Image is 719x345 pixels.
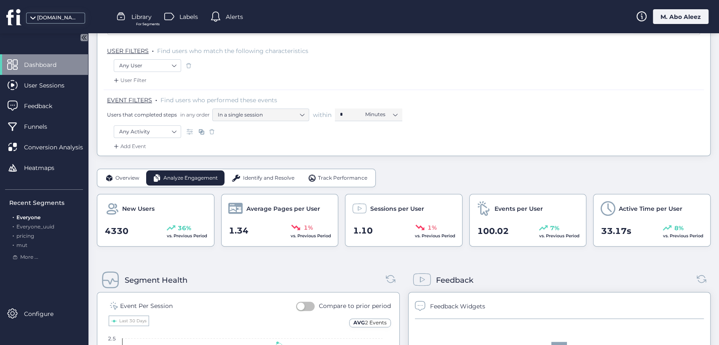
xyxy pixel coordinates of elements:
span: . [13,240,14,248]
span: Everyone_uuid [16,223,54,230]
span: Find users who performed these events [160,96,277,104]
span: 1.10 [353,224,373,237]
span: Identify and Resolve [243,174,294,182]
div: Recent Segments [9,198,83,207]
span: 33.17s [601,225,631,238]
div: Compare to prior period [319,301,391,310]
div: Feedback [436,274,473,286]
div: [DOMAIN_NAME] [37,14,79,22]
span: Heatmaps [24,163,67,172]
span: Everyone [16,214,40,220]
span: . [13,222,14,230]
nz-select-item: Any User [119,59,176,72]
span: vs. Previous Period [167,233,207,239]
span: Configure [24,309,66,318]
span: Track Performance [318,174,367,182]
span: in any order [179,111,210,118]
div: AVG [349,318,391,327]
nz-select-item: Any Activity [119,125,176,138]
span: Funnels [24,122,60,131]
span: New Users [122,204,155,213]
span: Feedback [24,101,65,111]
span: 2 Events [365,319,387,326]
span: For Segments [136,21,160,27]
span: 4330 [105,225,128,238]
div: M. Abo Aleez [653,9,708,24]
span: Dashboard [24,60,69,69]
span: 100.02 [477,225,508,238]
span: EVENT FILTERS [107,96,152,104]
span: 8% [674,223,683,233]
span: Conversion Analysis [24,143,96,152]
span: More ... [20,253,38,261]
span: vs. Previous Period [291,233,331,239]
span: 36% [178,223,191,233]
span: Labels [179,12,198,21]
text: 2.5 [108,335,116,342]
div: Segment Health [125,274,187,286]
span: pricing [16,233,34,239]
span: vs. Previous Period [663,233,703,239]
span: User Sessions [24,81,77,90]
span: Find users who match the following characteristics [157,47,308,55]
span: Users that completed steps [107,111,177,118]
span: USER FILTERS [107,47,149,55]
span: 1% [304,223,313,232]
span: 1.34 [229,224,249,237]
span: Library [131,12,152,21]
nz-select-item: In a single session [218,109,304,121]
span: mut [16,242,27,248]
span: Active Time per User [618,204,682,213]
span: . [155,95,157,103]
span: . [152,45,154,54]
span: 1% [428,223,437,232]
span: . [13,231,14,239]
span: 7% [550,223,559,233]
div: Feedback Widgets [430,302,485,311]
div: Event Per Session [120,301,173,310]
span: Overview [115,174,139,182]
span: within [313,111,331,119]
span: vs. Previous Period [415,233,455,239]
div: Add Event [112,142,146,151]
span: Alerts [226,12,243,21]
span: Sessions per User [370,204,424,213]
div: User Filter [112,76,147,85]
nz-select-item: Minutes [365,108,397,121]
span: vs. Previous Period [539,233,579,239]
text: Last 30 Days [119,318,147,324]
span: . [13,212,14,220]
span: Average Pages per User [246,204,320,213]
span: Analyze Engagement [163,174,218,182]
span: Events per User [494,204,543,213]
